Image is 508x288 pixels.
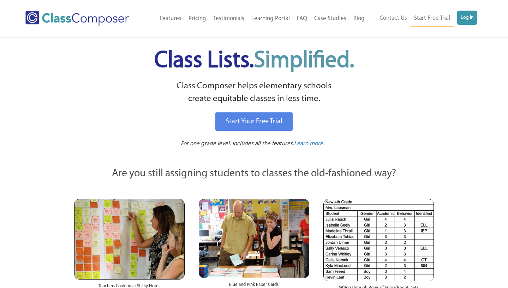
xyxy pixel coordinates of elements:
[311,11,350,27] a: Case Studies
[248,11,293,27] a: Learning Portal
[74,166,434,182] p: Are you still assigning students to classes the old-fashioned way?
[25,11,129,26] img: Class Composer
[226,118,282,125] span: Start Your Free Trial
[181,141,294,147] span: For one grade level. Includes all the features.
[145,11,369,27] nav: Header Menu
[411,11,454,27] a: Start Free Trial
[254,49,354,72] span: Simplified.
[376,11,411,26] a: Contact Us
[323,199,434,281] img: Spreadsheets
[210,11,248,27] a: Testimonials
[199,199,309,278] img: Blue and Pink Paper Cards
[215,112,293,131] a: Start Your Free Trial
[294,141,324,147] span: Learn more.
[294,140,324,148] a: Learn more.
[350,11,368,27] a: Blog
[293,11,311,27] a: FAQ
[156,11,185,27] a: Features
[457,11,477,25] a: Log In
[73,80,435,106] p: Class Composer helps elementary schools create equitable classes in less time.
[368,11,477,27] nav: Header Menu
[185,11,210,27] a: Pricing
[74,199,185,280] img: Teachers Looking at Sticky Notes
[154,49,354,72] span: Class Lists.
